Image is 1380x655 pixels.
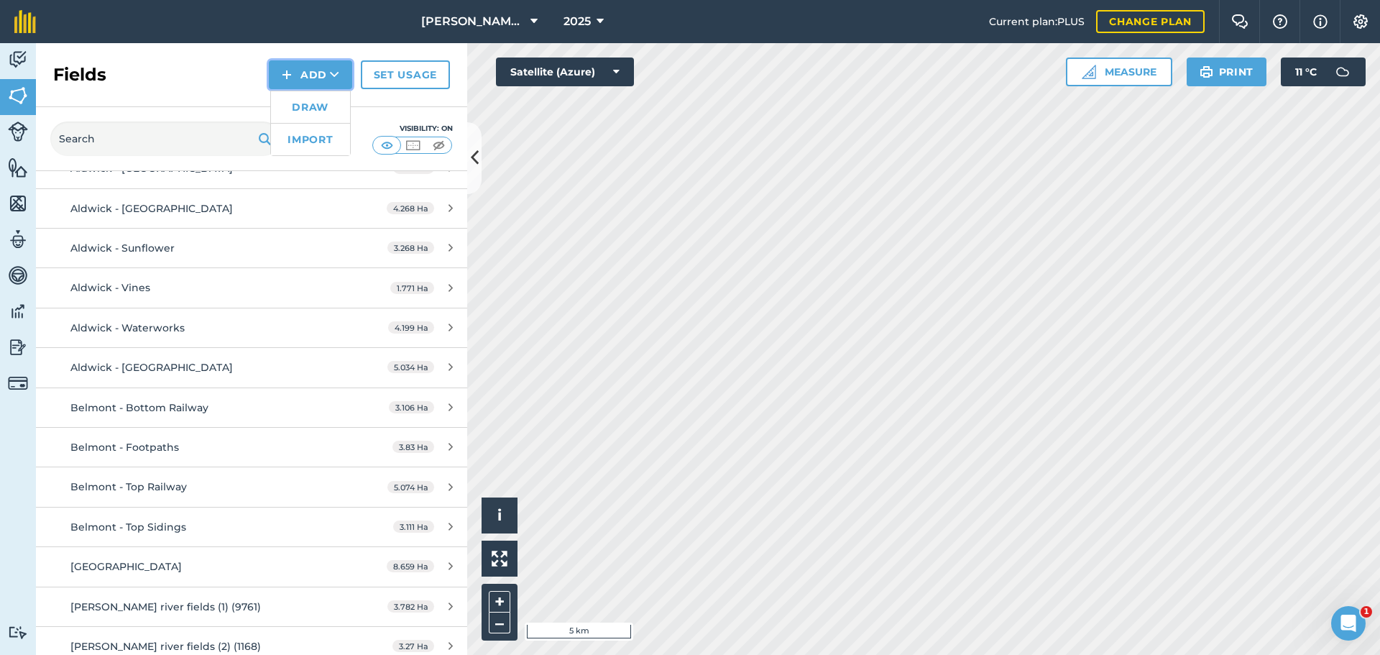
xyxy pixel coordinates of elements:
span: 4.268 Ha [387,202,434,214]
button: Add DrawImport [269,60,352,89]
img: svg+xml;base64,PD94bWwgdmVyc2lvbj0iMS4wIiBlbmNvZGluZz0idXRmLTgiPz4KPCEtLSBHZW5lcmF0b3I6IEFkb2JlIE... [8,49,28,70]
span: 1 [1361,606,1372,618]
span: 3.83 Ha [392,441,434,453]
span: Belmont - Top Railway [70,480,187,493]
span: 3.27 Ha [392,640,434,652]
img: svg+xml;base64,PHN2ZyB4bWxucz0iaHR0cDovL3d3dy53My5vcmcvMjAwMC9zdmciIHdpZHRoPSIxNyIgaGVpZ2h0PSIxNy... [1313,13,1328,30]
a: Aldwick - Waterworks4.199 Ha [36,308,467,347]
button: 11 °C [1281,58,1366,86]
iframe: Intercom live chat [1331,606,1366,641]
img: svg+xml;base64,PD94bWwgdmVyc2lvbj0iMS4wIiBlbmNvZGluZz0idXRmLTgiPz4KPCEtLSBHZW5lcmF0b3I6IEFkb2JlIE... [8,265,28,286]
span: 1.771 Ha [390,282,434,294]
img: svg+xml;base64,PHN2ZyB4bWxucz0iaHR0cDovL3d3dy53My5vcmcvMjAwMC9zdmciIHdpZHRoPSI1MCIgaGVpZ2h0PSI0MC... [378,138,396,152]
span: [PERSON_NAME] river fields (1) (9761) [70,600,261,613]
span: 11 ° C [1295,58,1317,86]
a: Aldwick - Vines1.771 Ha [36,268,467,307]
button: i [482,498,517,533]
a: Belmont - Top Railway5.074 Ha [36,467,467,506]
img: svg+xml;base64,PD94bWwgdmVyc2lvbj0iMS4wIiBlbmNvZGluZz0idXRmLTgiPz4KPCEtLSBHZW5lcmF0b3I6IEFkb2JlIE... [8,229,28,250]
span: [PERSON_NAME] Contracting [421,13,525,30]
img: svg+xml;base64,PD94bWwgdmVyc2lvbj0iMS4wIiBlbmNvZGluZz0idXRmLTgiPz4KPCEtLSBHZW5lcmF0b3I6IEFkb2JlIE... [8,373,28,393]
a: Belmont - Bottom Railway3.106 Ha [36,388,467,427]
img: svg+xml;base64,PHN2ZyB4bWxucz0iaHR0cDovL3d3dy53My5vcmcvMjAwMC9zdmciIHdpZHRoPSI1NiIgaGVpZ2h0PSI2MC... [8,85,28,106]
img: svg+xml;base64,PHN2ZyB4bWxucz0iaHR0cDovL3d3dy53My5vcmcvMjAwMC9zdmciIHdpZHRoPSI1NiIgaGVpZ2h0PSI2MC... [8,193,28,214]
img: svg+xml;base64,PD94bWwgdmVyc2lvbj0iMS4wIiBlbmNvZGluZz0idXRmLTgiPz4KPCEtLSBHZW5lcmF0b3I6IEFkb2JlIE... [1328,58,1357,86]
img: svg+xml;base64,PHN2ZyB4bWxucz0iaHR0cDovL3d3dy53My5vcmcvMjAwMC9zdmciIHdpZHRoPSI1MCIgaGVpZ2h0PSI0MC... [404,138,422,152]
img: svg+xml;base64,PD94bWwgdmVyc2lvbj0iMS4wIiBlbmNvZGluZz0idXRmLTgiPz4KPCEtLSBHZW5lcmF0b3I6IEFkb2JlIE... [8,336,28,358]
span: Current plan : PLUS [989,14,1085,29]
span: 8.659 Ha [387,560,434,572]
span: Belmont - Top Sidings [70,521,186,533]
button: Measure [1066,58,1172,86]
img: svg+xml;base64,PHN2ZyB4bWxucz0iaHR0cDovL3d3dy53My5vcmcvMjAwMC9zdmciIHdpZHRoPSIxOSIgaGVpZ2h0PSIyNC... [258,130,272,147]
img: A cog icon [1352,14,1369,29]
span: [GEOGRAPHIC_DATA] [70,560,182,573]
a: Belmont - Top Sidings3.111 Ha [36,508,467,546]
img: svg+xml;base64,PHN2ZyB4bWxucz0iaHR0cDovL3d3dy53My5vcmcvMjAwMC9zdmciIHdpZHRoPSIxNCIgaGVpZ2h0PSIyNC... [282,66,292,83]
span: 4.199 Ha [388,321,434,334]
img: Ruler icon [1082,65,1096,79]
span: 5.074 Ha [387,481,434,493]
span: 2025 [563,13,591,30]
button: + [489,591,510,613]
span: i [497,506,502,524]
img: A question mark icon [1271,14,1289,29]
img: svg+xml;base64,PD94bWwgdmVyc2lvbj0iMS4wIiBlbmNvZGluZz0idXRmLTgiPz4KPCEtLSBHZW5lcmF0b3I6IEFkb2JlIE... [8,626,28,639]
span: 3.106 Ha [389,401,434,413]
button: – [489,613,510,633]
span: 5.034 Ha [387,361,434,373]
a: Belmont - Footpaths3.83 Ha [36,428,467,467]
img: svg+xml;base64,PHN2ZyB4bWxucz0iaHR0cDovL3d3dy53My5vcmcvMjAwMC9zdmciIHdpZHRoPSI1MCIgaGVpZ2h0PSI0MC... [430,138,448,152]
a: Import [271,124,350,155]
img: svg+xml;base64,PHN2ZyB4bWxucz0iaHR0cDovL3d3dy53My5vcmcvMjAwMC9zdmciIHdpZHRoPSIxOSIgaGVpZ2h0PSIyNC... [1200,63,1213,81]
a: [PERSON_NAME] river fields (1) (9761)3.782 Ha [36,587,467,626]
span: 3.268 Ha [387,242,434,254]
img: svg+xml;base64,PHN2ZyB4bWxucz0iaHR0cDovL3d3dy53My5vcmcvMjAwMC9zdmciIHdpZHRoPSI1NiIgaGVpZ2h0PSI2MC... [8,157,28,178]
input: Search [50,122,280,156]
span: Aldwick - Sunflower [70,242,175,255]
a: [GEOGRAPHIC_DATA]8.659 Ha [36,547,467,586]
span: Aldwick - Vines [70,281,150,294]
a: Aldwick - [GEOGRAPHIC_DATA]4.268 Ha [36,189,467,228]
span: 3.111 Ha [393,521,434,533]
span: Aldwick - [GEOGRAPHIC_DATA] [70,361,233,374]
span: Belmont - Bottom Railway [70,401,208,414]
img: svg+xml;base64,PD94bWwgdmVyc2lvbj0iMS4wIiBlbmNvZGluZz0idXRmLTgiPz4KPCEtLSBHZW5lcmF0b3I6IEFkb2JlIE... [8,122,28,142]
img: Two speech bubbles overlapping with the left bubble in the forefront [1231,14,1248,29]
img: svg+xml;base64,PD94bWwgdmVyc2lvbj0iMS4wIiBlbmNvZGluZz0idXRmLTgiPz4KPCEtLSBHZW5lcmF0b3I6IEFkb2JlIE... [8,301,28,322]
a: Draw [271,91,350,123]
a: Aldwick - Sunflower3.268 Ha [36,229,467,267]
img: Four arrows, one pointing top left, one top right, one bottom right and the last bottom left [492,551,507,567]
a: Set usage [361,60,450,89]
h2: Fields [53,63,106,86]
span: Aldwick - [GEOGRAPHIC_DATA] [70,202,233,215]
img: fieldmargin Logo [14,10,36,33]
span: Belmont - Footpaths [70,441,179,454]
button: Print [1187,58,1267,86]
a: Aldwick - [GEOGRAPHIC_DATA]5.034 Ha [36,348,467,387]
span: Aldwick - Waterworks [70,321,185,334]
button: Satellite (Azure) [496,58,634,86]
span: [PERSON_NAME] river fields (2) (1168) [70,640,261,653]
span: 3.782 Ha [387,600,434,613]
div: Visibility: On [372,123,453,134]
a: Change plan [1096,10,1205,33]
